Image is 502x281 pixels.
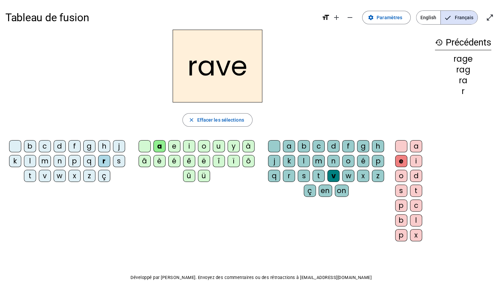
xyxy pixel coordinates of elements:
div: p [395,199,407,212]
div: y [228,140,240,152]
div: t [313,170,325,182]
div: û [183,170,195,182]
div: on [335,185,349,197]
div: r [283,170,295,182]
div: d [410,170,422,182]
div: c [39,140,51,152]
mat-icon: add [332,13,341,22]
mat-icon: format_size [322,13,330,22]
div: s [298,170,310,182]
button: Effacer les sélections [182,113,252,127]
div: m [313,155,325,167]
div: g [83,140,95,152]
div: b [298,140,310,152]
div: ü [198,170,210,182]
div: c [410,199,422,212]
button: Paramètres [362,11,411,24]
div: l [24,155,36,167]
button: Augmenter la taille de la police [330,11,343,24]
h1: Tableau de fusion [5,7,316,28]
div: g [357,140,369,152]
div: n [54,155,66,167]
span: Français [441,11,477,24]
mat-icon: open_in_full [486,13,494,22]
div: rage [435,55,491,63]
div: j [268,155,280,167]
div: t [410,185,422,197]
div: ç [98,170,110,182]
mat-icon: close [188,117,194,123]
div: en [319,185,332,197]
div: â [139,155,151,167]
div: o [342,155,354,167]
div: x [357,170,369,182]
div: a [410,140,422,152]
div: é [357,155,369,167]
button: Entrer en plein écran [483,11,497,24]
div: ç [304,185,316,197]
div: r [98,155,110,167]
button: Diminuer la taille de la police [343,11,357,24]
div: f [68,140,81,152]
div: d [54,140,66,152]
div: ï [228,155,240,167]
div: j [113,140,125,152]
span: Paramètres [377,13,402,22]
div: o [395,170,407,182]
div: w [342,170,354,182]
div: p [395,229,407,241]
div: n [327,155,339,167]
div: ra [435,76,491,85]
div: z [372,170,384,182]
div: é [168,155,180,167]
div: r [435,87,491,95]
mat-icon: remove [346,13,354,22]
span: Effacer les sélections [197,116,244,124]
h2: rave [173,30,262,102]
span: English [416,11,440,24]
div: z [83,170,95,182]
div: c [313,140,325,152]
div: ê [183,155,195,167]
div: k [283,155,295,167]
div: è [153,155,166,167]
div: l [410,214,422,226]
div: l [298,155,310,167]
mat-icon: history [435,38,443,46]
div: b [24,140,36,152]
div: h [372,140,384,152]
div: k [9,155,21,167]
div: q [83,155,95,167]
div: a [283,140,295,152]
div: b [395,214,407,226]
mat-button-toggle-group: Language selection [416,10,478,25]
mat-icon: settings [368,14,374,21]
div: s [113,155,125,167]
div: o [198,140,210,152]
div: i [183,140,195,152]
div: s [395,185,407,197]
div: à [242,140,255,152]
div: rag [435,66,491,74]
div: m [39,155,51,167]
div: ô [242,155,255,167]
div: p [68,155,81,167]
h3: Précédents [435,35,491,50]
div: i [410,155,422,167]
div: u [213,140,225,152]
div: p [372,155,384,167]
div: f [342,140,354,152]
div: w [54,170,66,182]
div: h [98,140,110,152]
div: î [213,155,225,167]
div: x [68,170,81,182]
div: v [327,170,339,182]
div: t [24,170,36,182]
div: v [39,170,51,182]
div: e [168,140,180,152]
div: q [268,170,280,182]
div: x [410,229,422,241]
div: e [395,155,407,167]
div: d [327,140,339,152]
div: ë [198,155,210,167]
